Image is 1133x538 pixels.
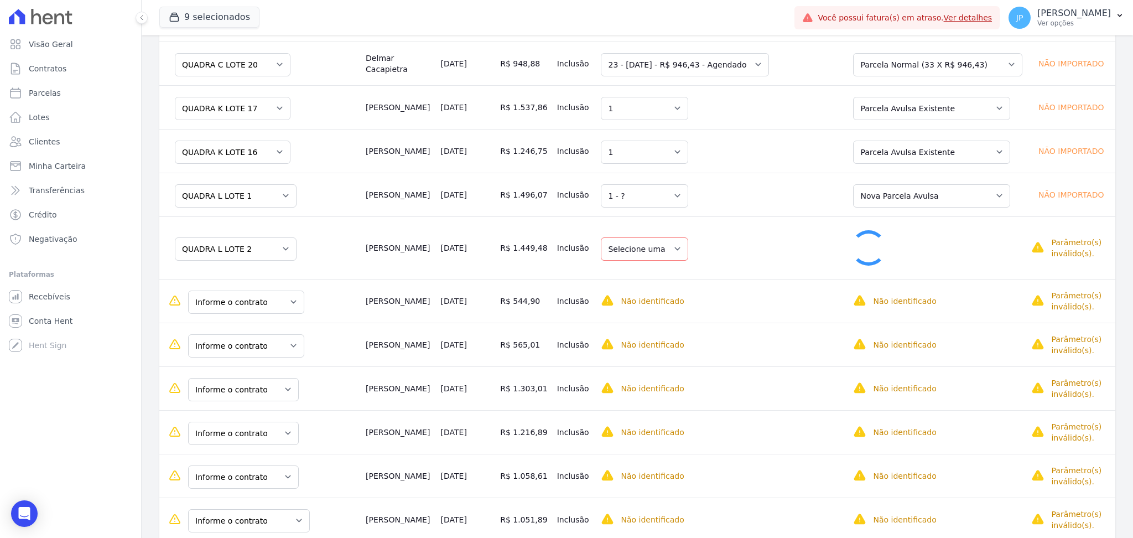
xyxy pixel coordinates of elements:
a: Conta Hent [4,310,137,332]
span: Conta Hent [29,315,72,327]
a: Recebíveis [4,286,137,308]
span: Clientes [29,136,60,147]
p: Parâmetro(s) inválido(s). [1051,237,1111,259]
td: [DATE] [436,42,496,85]
p: Parâmetro(s) inválido(s). [1051,377,1111,400]
td: [DATE] [436,410,496,454]
td: [PERSON_NAME] [361,129,436,173]
td: R$ 1.537,86 [496,85,553,129]
p: Não identificado [621,427,684,438]
span: Recebíveis [29,291,70,302]
a: Ver detalhes [944,13,992,22]
p: Não identificado [621,339,684,350]
p: Não identificado [621,383,684,394]
td: Inclusão [553,173,597,216]
p: Parâmetro(s) inválido(s). [1051,290,1111,312]
td: R$ 565,01 [496,323,553,366]
div: Plataformas [9,268,132,281]
div: Open Intercom Messenger [11,500,38,527]
p: Parâmetro(s) inválido(s). [1051,421,1111,443]
p: Não identificado [873,427,936,438]
p: Não identificado [621,470,684,482]
td: [PERSON_NAME] [361,173,436,216]
p: Não identificado [873,296,936,307]
span: Contratos [29,63,66,74]
td: [PERSON_NAME] [361,85,436,129]
p: Não identificado [873,383,936,394]
td: R$ 1.303,01 [496,366,553,410]
td: [PERSON_NAME] [361,454,436,498]
div: Não importado [1031,143,1111,159]
span: Minha Carteira [29,161,86,172]
a: Clientes [4,131,137,153]
p: Não identificado [621,296,684,307]
a: Contratos [4,58,137,80]
td: [DATE] [436,279,496,323]
span: Você possui fatura(s) em atraso. [818,12,992,24]
td: Inclusão [553,85,597,129]
a: Minha Carteira [4,155,137,177]
p: Não identificado [873,470,936,482]
td: [PERSON_NAME] [361,216,436,279]
td: R$ 1.246,75 [496,129,553,173]
td: R$ 1.216,89 [496,410,553,454]
td: [DATE] [436,129,496,173]
td: Inclusão [553,454,597,498]
a: Crédito [4,204,137,226]
td: [PERSON_NAME] [361,410,436,454]
p: Ver opções [1037,19,1111,28]
div: Não importado [1031,187,1111,203]
td: [PERSON_NAME] [361,279,436,323]
p: Não identificado [873,514,936,525]
td: Delmar Cacapietra [361,42,436,85]
td: [PERSON_NAME] [361,323,436,366]
a: Negativação [4,228,137,250]
p: Parâmetro(s) inválido(s). [1051,465,1111,487]
td: [DATE] [436,454,496,498]
td: [DATE] [436,173,496,216]
span: Crédito [29,209,57,220]
td: R$ 544,90 [496,279,553,323]
td: R$ 1.058,61 [496,454,553,498]
p: Não identificado [873,339,936,350]
a: Transferências [4,179,137,201]
p: Parâmetro(s) inválido(s). [1051,509,1111,531]
td: [DATE] [436,216,496,279]
div: Não importado [1031,56,1111,71]
a: Lotes [4,106,137,128]
td: Inclusão [553,410,597,454]
button: JP [PERSON_NAME] Ver opções [1000,2,1133,33]
td: [PERSON_NAME] [361,366,436,410]
td: Inclusão [553,42,597,85]
button: 9 selecionados [159,7,259,28]
span: Parcelas [29,87,61,99]
td: Inclusão [553,129,597,173]
td: R$ 1.449,48 [496,216,553,279]
span: JP [1016,14,1023,22]
td: Inclusão [553,216,597,279]
p: Parâmetro(s) inválido(s). [1051,334,1111,356]
td: R$ 948,88 [496,42,553,85]
p: Não identificado [621,514,684,525]
td: [DATE] [436,85,496,129]
td: [DATE] [436,366,496,410]
a: Parcelas [4,82,137,104]
td: Inclusão [553,323,597,366]
p: [PERSON_NAME] [1037,8,1111,19]
span: Lotes [29,112,50,123]
td: Inclusão [553,366,597,410]
span: Negativação [29,234,77,245]
span: Transferências [29,185,85,196]
a: Visão Geral [4,33,137,55]
td: Inclusão [553,279,597,323]
td: [DATE] [436,323,496,366]
div: Não importado [1031,100,1111,115]
span: Visão Geral [29,39,73,50]
td: R$ 1.496,07 [496,173,553,216]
